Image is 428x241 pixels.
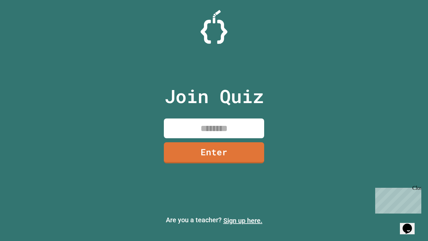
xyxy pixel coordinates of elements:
img: Logo.svg [201,10,227,44]
p: Join Quiz [165,82,264,110]
iframe: chat widget [400,214,421,234]
a: Enter [164,142,264,163]
div: Chat with us now!Close [3,3,46,43]
iframe: chat widget [372,185,421,214]
p: Are you a teacher? [5,215,423,226]
a: Sign up here. [223,217,262,225]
